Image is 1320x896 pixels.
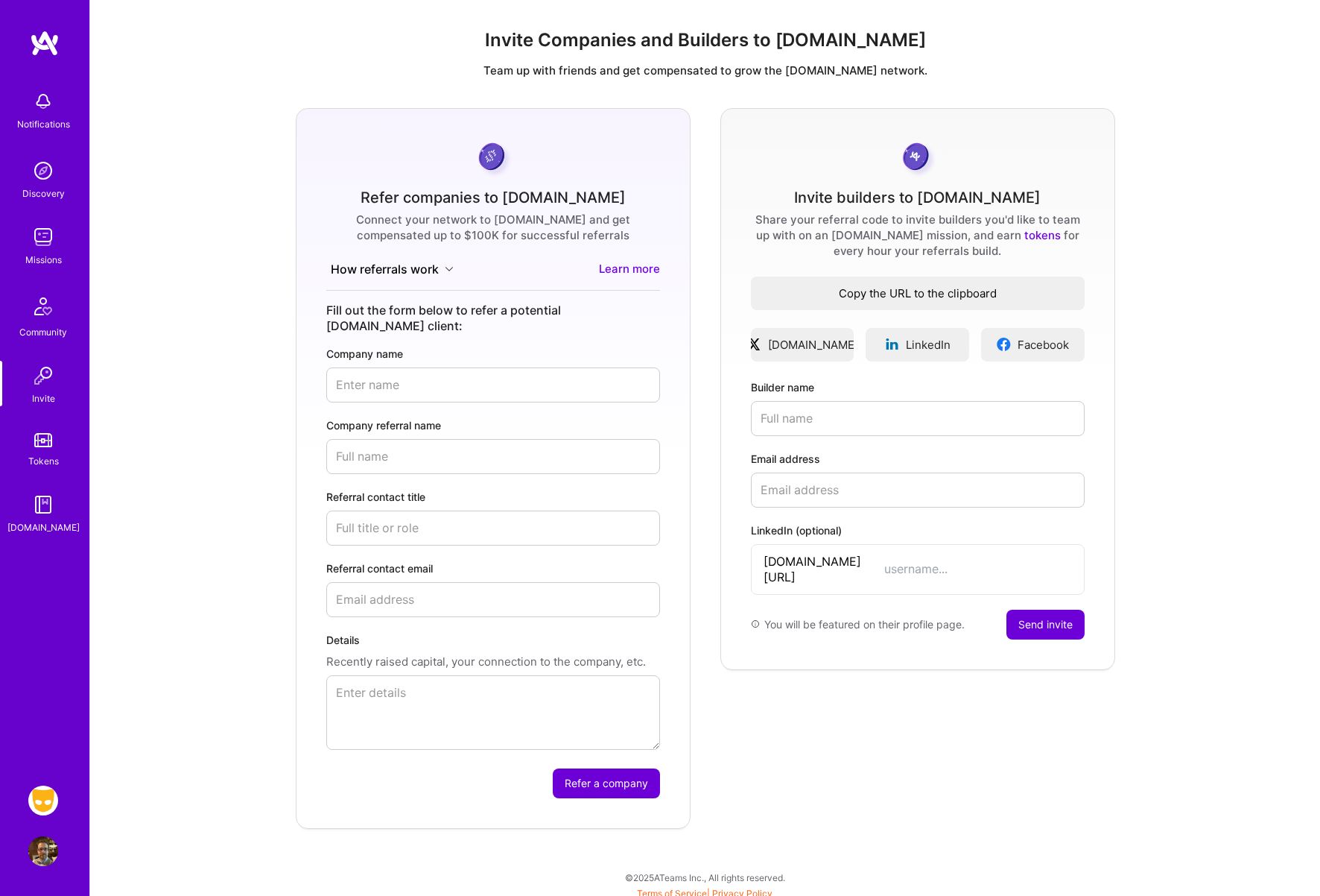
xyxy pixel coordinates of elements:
label: Email address [751,451,1085,467]
button: Copy the URL to the clipboard [751,277,1085,310]
label: Builder name [751,379,1085,395]
input: Email address [326,582,660,617]
img: Community [25,288,61,324]
div: You will be featured on their profile page. [751,610,965,640]
button: Refer a company [553,769,660,798]
a: Grindr: Mobile + BE + Cloud [25,786,62,815]
label: LinkedIn (optional) [751,523,1085,538]
a: tokens [1024,228,1061,242]
input: Full name [326,439,660,474]
span: Facebook [1018,337,1069,353]
input: username... [884,561,1072,577]
label: Referral contact email [326,561,660,576]
p: Recently raised capital, your connection to the company, etc. [326,654,660,669]
img: Invite [28,361,58,391]
span: [DOMAIN_NAME] [768,337,858,353]
label: Referral contact title [326,489,660,505]
input: Full title or role [326,511,660,546]
span: Copy the URL to the clipboard [751,285,1085,301]
img: tokens [34,433,52,447]
div: Share your referral code to invite builders you'd like to team up with on an [DOMAIN_NAME] missio... [751,212,1085,259]
a: [DOMAIN_NAME] [751,328,854,362]
label: Company referral name [326,417,660,433]
img: User Avatar [28,836,58,866]
span: [DOMAIN_NAME][URL] [764,554,884,585]
a: User Avatar [25,836,62,866]
span: LinkedIn [906,337,951,353]
img: linkedinLogo [884,337,900,352]
img: grayCoin [898,139,937,178]
img: Grindr: Mobile + BE + Cloud [28,786,58,815]
input: Email address [751,473,1085,508]
button: How referrals work [326,261,458,278]
div: Invite builders to [DOMAIN_NAME] [794,190,1041,206]
img: logo [30,30,60,57]
img: xLogo [746,337,762,352]
div: Missions [25,252,62,268]
img: teamwork [28,222,58,252]
div: Notifications [17,116,70,132]
div: Discovery [22,186,65,201]
button: Send invite [1006,610,1085,640]
a: Learn more [599,261,660,278]
h1: Invite Companies and Builders to [DOMAIN_NAME] [102,30,1308,51]
div: Connect your network to [DOMAIN_NAME] and get compensated up to $100K for successful referrals [326,212,660,243]
div: Refer companies to [DOMAIN_NAME] [361,190,626,206]
div: Fill out the form below to refer a potential [DOMAIN_NAME] client: [326,303,660,334]
div: Community [19,324,67,340]
input: Full name [751,401,1085,436]
img: discovery [28,156,58,186]
img: facebookLogo [996,337,1012,352]
input: Enter name [326,367,660,403]
label: Company name [326,346,660,362]
a: Facebook [981,328,1085,362]
div: Tokens [28,453,59,469]
div: [DOMAIN_NAME] [7,520,80,535]
label: Details [326,632,660,648]
img: guide book [28,490,58,520]
img: purpleCoin [474,139,513,178]
img: bell [28,86,58,116]
p: Team up with friends and get compensated to grow the [DOMAIN_NAME] network. [102,63,1308,78]
div: Invite [32,391,55,406]
a: LinkedIn [866,328,969,362]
